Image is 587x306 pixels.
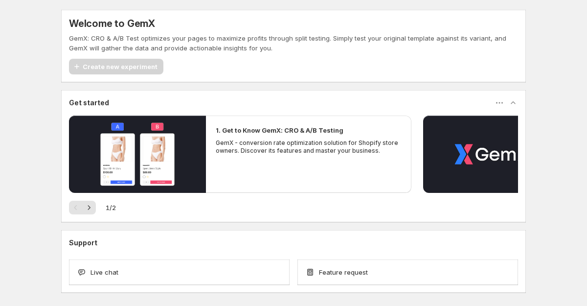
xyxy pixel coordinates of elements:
[69,33,518,53] p: GemX: CRO & A/B Test optimizes your pages to maximize profits through split testing. Simply test ...
[69,98,109,108] h3: Get started
[106,203,116,212] span: 1 / 2
[216,139,402,155] p: GemX - conversion rate optimization solution for Shopify store owners. Discover its features and ...
[90,267,118,277] span: Live chat
[69,238,97,248] h3: Support
[216,125,343,135] h2: 1. Get to Know GemX: CRO & A/B Testing
[319,267,368,277] span: Feature request
[69,18,155,29] h5: Welcome to GemX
